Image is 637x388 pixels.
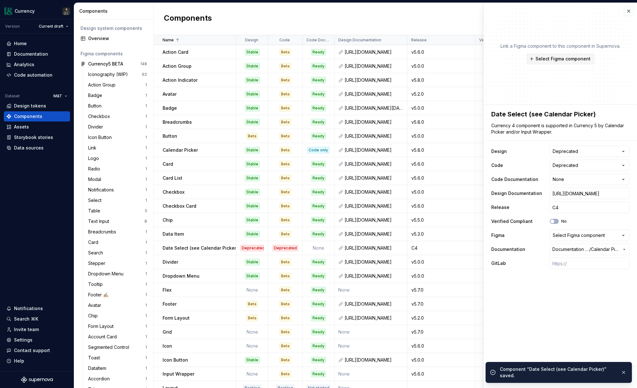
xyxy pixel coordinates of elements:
[345,119,403,125] div: [URL][DOMAIN_NAME]
[163,91,177,97] p: Avatar
[88,376,112,382] div: Accordion
[4,132,70,142] a: Storybook stories
[408,259,475,265] div: v5.0.0
[88,323,116,329] div: Form Layout
[589,246,591,253] span: /
[280,203,291,209] div: Beta
[345,273,403,279] div: [URL][DOMAIN_NAME]
[21,377,53,383] a: Supernova Logo
[408,119,475,125] div: v5.8.0
[86,248,150,258] a: Search1
[1,4,73,18] button: CurrencyPatrick
[245,91,260,97] div: Stable
[163,38,174,43] p: Name
[553,232,605,239] div: Select Figma component
[280,161,291,167] div: Beta
[88,218,112,225] div: Text Input
[552,246,589,253] span: Documentation Root /
[164,13,212,24] h2: Components
[245,231,260,237] div: Stable
[88,260,108,267] div: Stepper
[345,77,403,83] div: [URL][DOMAIN_NAME]
[5,24,20,29] div: Version
[345,301,403,307] div: [URL][DOMAIN_NAME]
[345,147,403,153] div: [URL][DOMAIN_NAME]
[86,311,150,321] a: Chip1
[408,315,475,321] div: v5.2.0
[163,161,173,167] p: Card
[245,175,260,181] div: Stable
[280,301,291,307] div: Beta
[145,156,147,161] div: 1
[145,345,147,350] div: 1
[4,101,70,111] a: Design tokens
[80,25,147,31] div: Design system components
[163,175,182,181] p: Card List
[86,69,150,80] a: Iconography (WIP)92
[86,332,150,342] a: Account Card1
[88,271,126,277] div: Dropdown Menu
[408,301,475,307] div: v5.7.0
[4,314,70,324] button: Search ⌘K
[86,353,150,363] a: Toast1
[550,188,629,199] input: https://
[280,231,291,237] div: Beta
[86,90,150,100] a: Badge1
[145,303,147,308] div: 1
[334,339,407,353] td: None
[163,147,198,153] p: Calendar Picker
[280,287,291,293] div: Beta
[311,301,326,307] div: Ready
[311,287,326,293] div: Ready
[163,133,177,139] p: Button
[311,63,326,69] div: Ready
[88,197,104,204] div: Select
[163,189,185,195] p: Checkbox
[591,246,619,253] span: Calendar Picker
[236,339,268,353] td: None
[280,91,291,97] div: Beta
[88,134,114,141] div: Icon Button
[280,343,291,349] div: Beta
[345,91,403,97] div: [URL][DOMAIN_NAME]
[14,337,32,343] div: Settings
[408,245,475,251] div: C4
[4,70,70,80] a: Code automation
[86,185,150,195] a: Notifications1
[86,101,150,111] a: Button1
[4,303,70,314] button: Notifications
[86,164,150,174] a: Radio1
[86,80,150,90] a: Action Group1
[86,174,150,184] a: Modal1
[245,161,260,167] div: Stable
[345,161,403,167] div: [URL][DOMAIN_NAME]
[86,269,150,279] a: Dropdown Menu1
[408,273,475,279] div: v5.0.0
[86,206,150,216] a: Table3
[14,316,38,322] div: Search ⌘K
[311,329,326,335] div: Ready
[245,273,260,279] div: Stable
[236,283,268,297] td: None
[88,103,104,109] div: Button
[273,245,298,251] div: Deprecated
[245,147,260,153] div: Stable
[311,119,326,125] div: Ready
[280,49,291,55] div: Beta
[245,119,260,125] div: Stable
[86,195,150,205] a: Select1
[88,92,105,99] div: Badge
[4,324,70,335] a: Invite team
[490,121,628,136] textarea: Currency 4 component is supported in Currency 5 by Calendar Picker and/or Input Wrapper.
[4,335,70,345] a: Settings
[145,250,147,255] div: 1
[163,203,196,209] p: Checkbox Card
[247,315,258,321] div: Beta
[338,38,381,43] p: Design Documentation
[408,49,475,55] div: v5.6.0
[307,147,329,153] div: Code only
[145,324,147,329] div: 1
[86,132,150,142] a: Icon Button1
[345,49,403,55] div: [URL][DOMAIN_NAME]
